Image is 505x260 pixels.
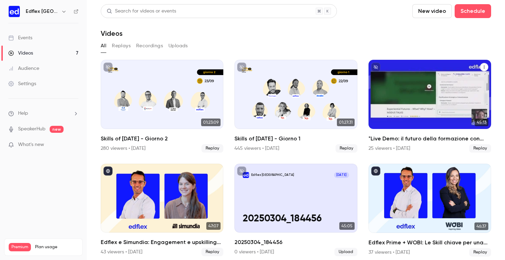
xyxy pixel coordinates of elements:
button: unpublished [237,63,246,72]
a: 46:37Edflex Prime + WOBI: Le Skill chiave per una leadership a prova di futuro37 viewers • [DATE]... [369,164,491,257]
span: Replay [469,248,491,257]
li: Edflex e Simundia: Engagement e upskilling per la talent retention [101,164,223,257]
span: Replay [201,144,223,153]
h2: 20250304_184456 [234,238,357,246]
a: SpeakerHub [18,125,45,133]
span: Replay [336,144,357,153]
div: Settings [8,80,36,87]
span: What's new [18,141,44,148]
li: 20250304_184456 [234,164,357,257]
span: [DATE] [334,172,349,178]
p: 20250304_184456 [243,213,349,225]
span: Replay [201,248,223,256]
h6: Edflex [GEOGRAPHIC_DATA] [26,8,58,15]
div: 280 viewers • [DATE] [101,145,146,152]
li: Edflex Prime + WOBI: Le Skill chiave per una leadership a prova di futuro [369,164,491,257]
button: unpublished [237,166,246,176]
button: unpublished [371,63,380,72]
button: unpublished [104,63,113,72]
a: 01:23:09Skills of [DATE] - Giorno 2280 viewers • [DATE]Replay [101,60,223,153]
div: Events [8,34,32,41]
span: Upload [334,248,357,256]
a: 20250304_184456Edflex [GEOGRAPHIC_DATA][DATE]20250304_18445645:0520250304_1844560 viewers • [DATE... [234,164,357,257]
button: All [101,40,106,51]
span: new [50,126,64,133]
section: Videos [101,4,491,256]
button: published [104,166,113,176]
span: 01:27:31 [337,119,355,126]
li: help-dropdown-opener [8,110,78,117]
div: Audience [8,65,39,72]
button: Uploads [168,40,188,51]
span: Plan usage [35,244,78,250]
button: Replays [112,40,131,51]
div: 0 viewers • [DATE] [234,249,274,255]
h2: Skills of [DATE] - Giorno 1 [234,135,357,143]
span: Help [18,110,28,117]
div: 43 viewers • [DATE] [101,249,142,255]
span: 45:05 [339,222,355,230]
div: Videos [8,50,33,57]
div: 37 viewers • [DATE] [369,249,410,256]
div: 25 viewers • [DATE] [369,145,410,152]
span: 47:07 [206,222,221,230]
button: Schedule [455,4,491,18]
a: 47:07Edflex e Simundia: Engagement e upskilling per la talent retention43 viewers • [DATE]Replay [101,164,223,257]
li: Skills of Tomorrow - Giorno 2 [101,60,223,153]
h2: Skills of [DATE] - Giorno 2 [101,135,223,143]
div: 445 viewers • [DATE] [234,145,279,152]
span: Premium [9,243,31,251]
iframe: Noticeable Trigger [70,142,78,148]
h2: "Live Demo: il futuro della formazione con Edflex Copilot" [369,135,491,143]
button: New video [412,4,452,18]
a: 01:27:31Skills of [DATE] - Giorno 1445 viewers • [DATE]Replay [234,60,357,153]
p: Edflex [GEOGRAPHIC_DATA] [251,173,294,177]
div: Search for videos or events [107,8,176,15]
h1: Videos [101,29,123,38]
img: Edflex Italy [9,6,20,17]
h2: Edflex e Simundia: Engagement e upskilling per la talent retention [101,238,223,246]
span: Replay [469,144,491,153]
span: 46:37 [474,222,488,230]
button: published [371,166,380,176]
a: 45:13"Live Demo: il futuro della formazione con Edflex Copilot"25 viewers • [DATE]Replay [369,60,491,153]
li: "Live Demo: il futuro della formazione con Edflex Copilot" [369,60,491,153]
span: 01:23:09 [201,119,221,126]
button: Recordings [136,40,163,51]
h2: Edflex Prime + WOBI: Le Skill chiave per una leadership a prova di futuro [369,238,491,247]
li: Skills of Tomorrow - Giorno 1 [234,60,357,153]
span: 45:13 [475,119,488,126]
